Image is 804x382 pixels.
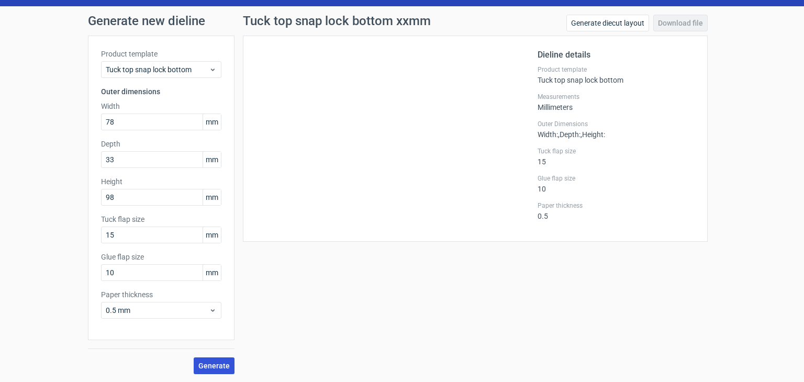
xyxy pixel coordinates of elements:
[101,86,221,97] h3: Outer dimensions
[538,49,695,61] h2: Dieline details
[558,130,580,139] span: , Depth :
[198,362,230,369] span: Generate
[203,152,221,167] span: mm
[538,201,695,220] div: 0.5
[101,49,221,59] label: Product template
[101,101,221,111] label: Width
[538,147,695,166] div: 15
[538,93,695,111] div: Millimeters
[538,130,558,139] span: Width :
[101,252,221,262] label: Glue flap size
[203,114,221,130] span: mm
[203,189,221,205] span: mm
[538,65,695,84] div: Tuck top snap lock bottom
[580,130,605,139] span: , Height :
[106,305,209,316] span: 0.5 mm
[243,15,431,27] h1: Tuck top snap lock bottom xxmm
[566,15,649,31] a: Generate diecut layout
[101,176,221,187] label: Height
[101,214,221,224] label: Tuck flap size
[538,174,695,193] div: 10
[203,227,221,243] span: mm
[203,265,221,280] span: mm
[538,174,695,183] label: Glue flap size
[106,64,209,75] span: Tuck top snap lock bottom
[538,147,695,155] label: Tuck flap size
[538,93,695,101] label: Measurements
[538,65,695,74] label: Product template
[101,289,221,300] label: Paper thickness
[538,201,695,210] label: Paper thickness
[88,15,716,27] h1: Generate new dieline
[101,139,221,149] label: Depth
[194,357,234,374] button: Generate
[538,120,695,128] label: Outer Dimensions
